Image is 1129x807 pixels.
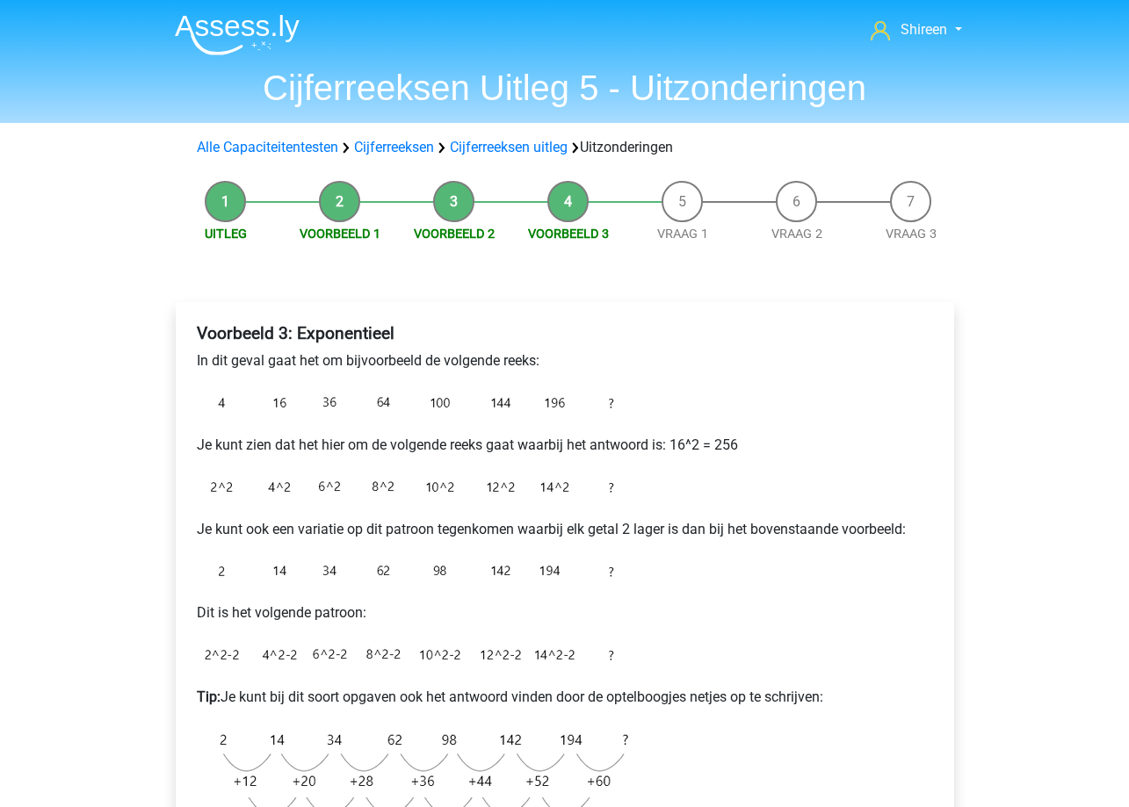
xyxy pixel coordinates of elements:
p: Dit is het volgende patroon: [197,602,933,623]
span: Shireen [901,21,947,38]
p: Je kunt ook een variatie op dit patroon tegenkomen waarbij elk getal 2 lager is dan bij het boven... [197,519,933,540]
a: Voorbeeld 1 [300,227,380,241]
a: Vraag 2 [771,227,822,241]
b: Tip: [197,688,221,705]
a: Uitleg [205,227,247,241]
img: Assessly [175,14,300,55]
a: Shireen [864,19,968,40]
a: Cijferreeksen uitleg [450,139,568,155]
img: Exceptions_example_3_1.png [197,385,636,421]
a: Cijferreeksen [354,139,434,155]
p: Je kunt zien dat het hier om de volgende reeks gaat waarbij het antwoord is: 16^2 = 256 [197,435,933,456]
a: Voorbeeld 2 [414,227,495,241]
img: Exceptions_example_3_2.png [197,470,636,505]
p: Je kunt bij dit soort opgaven ook het antwoord vinden door de optelboogjes netjes op te schrijven: [197,687,933,708]
p: In dit geval gaat het om bijvoorbeeld de volgende reeks: [197,350,933,371]
img: Exceptions_example_3_4.png [197,638,636,673]
a: Vraag 3 [886,227,937,241]
a: Voorbeeld 3 [528,227,609,241]
h1: Cijferreeksen Uitleg 5 - Uitzonderingen [161,67,969,109]
a: Alle Capaciteitentesten [197,139,338,155]
b: Voorbeeld 3: Exponentieel [197,323,394,343]
a: Vraag 1 [657,227,708,241]
div: Uitzonderingen [190,137,940,158]
img: Exceptions_example_3_3.png [197,554,636,588]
